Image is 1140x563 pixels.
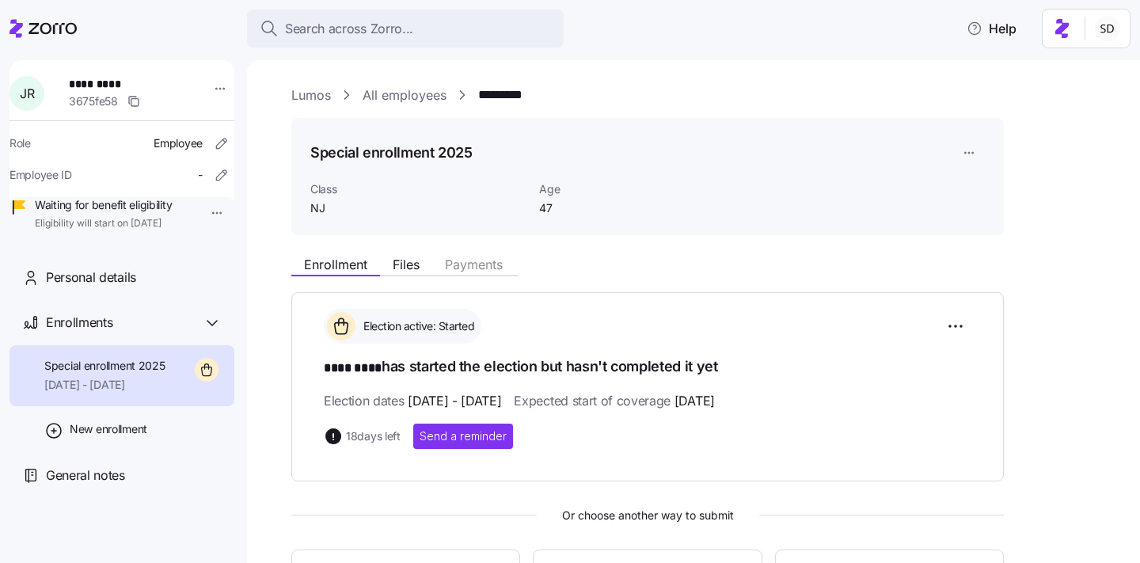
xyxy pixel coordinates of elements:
[198,167,203,183] span: -
[46,268,136,287] span: Personal details
[304,258,367,271] span: Enrollment
[539,200,698,216] span: 47
[35,217,172,230] span: Eligibility will start on [DATE]
[967,19,1016,38] span: Help
[20,87,34,100] span: J R
[291,507,1004,524] span: Or choose another way to submit
[154,135,203,151] span: Employee
[359,318,474,334] span: Election active: Started
[44,377,165,393] span: [DATE] - [DATE]
[445,258,503,271] span: Payments
[46,466,125,485] span: General notes
[324,391,501,411] span: Election dates
[420,428,507,444] span: Send a reminder
[514,391,714,411] span: Expected start of coverage
[291,86,331,105] a: Lumos
[44,358,165,374] span: Special enrollment 2025
[539,181,698,197] span: Age
[310,143,473,162] h1: Special enrollment 2025
[35,197,172,213] span: Waiting for benefit eligibility
[1095,16,1120,41] img: 038087f1531ae87852c32fa7be65e69b
[363,86,446,105] a: All employees
[324,356,971,379] h1: has started the election but hasn't completed it yet
[310,181,526,197] span: Class
[408,391,501,411] span: [DATE] - [DATE]
[346,428,401,444] span: 18 days left
[46,313,112,333] span: Enrollments
[9,167,72,183] span: Employee ID
[954,13,1029,44] button: Help
[674,391,715,411] span: [DATE]
[285,19,413,39] span: Search across Zorro...
[247,10,564,48] button: Search across Zorro...
[69,93,118,109] span: 3675fe58
[310,200,526,216] span: NJ
[393,258,420,271] span: Files
[413,424,513,449] button: Send a reminder
[70,421,147,437] span: New enrollment
[9,135,31,151] span: Role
